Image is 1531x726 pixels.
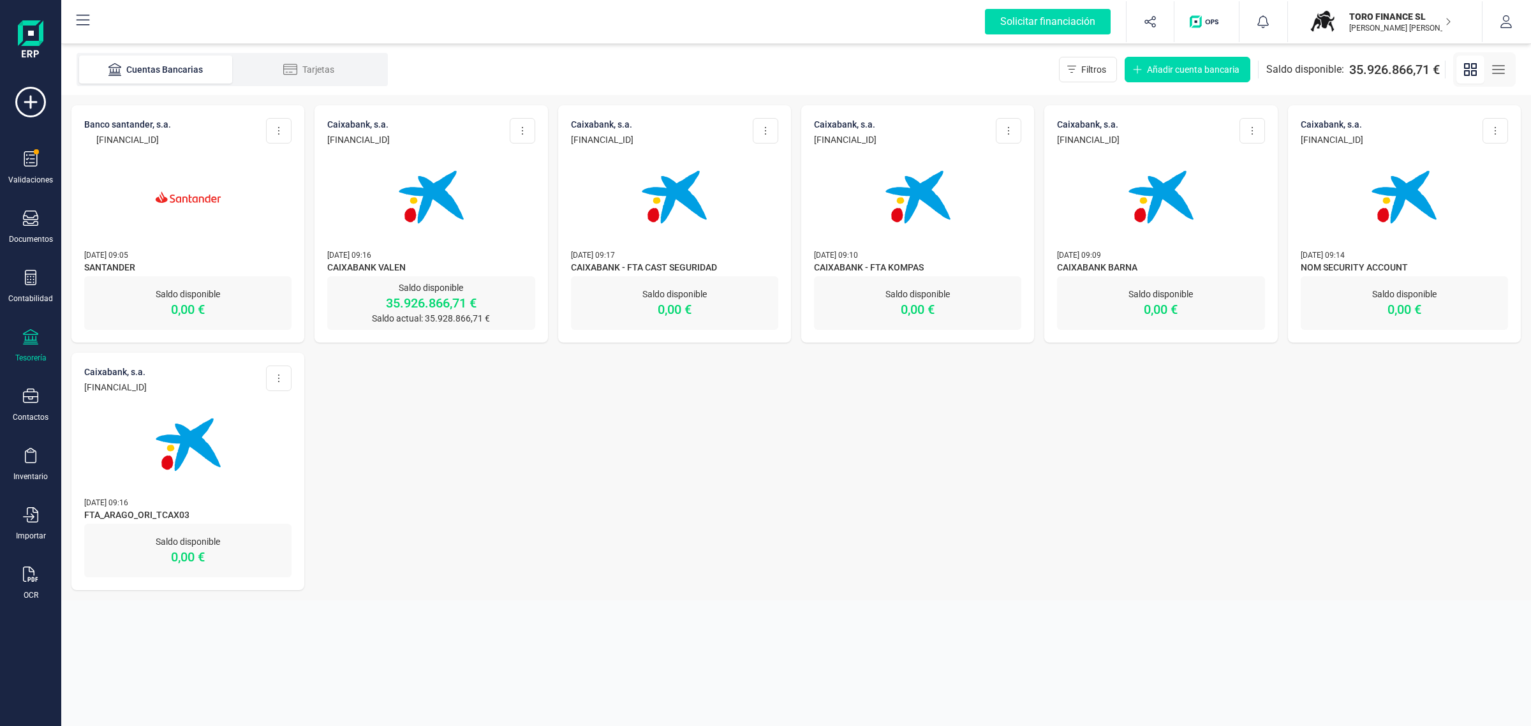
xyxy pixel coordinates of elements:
[1349,23,1451,33] p: [PERSON_NAME] [PERSON_NAME]
[814,261,1021,276] span: CAIXABANK - FTA KOMPAS
[1349,61,1440,78] span: 35.926.866,71 €
[571,251,615,260] span: [DATE] 09:17
[1059,57,1117,82] button: Filtros
[1190,15,1224,28] img: Logo de OPS
[970,1,1126,42] button: Solicitar financiación
[571,118,633,131] p: CAIXABANK, S.A.
[1125,57,1250,82] button: Añadir cuenta bancaria
[1057,133,1120,146] p: [FINANCIAL_ID]
[16,531,46,541] div: Importar
[84,300,292,318] p: 0,00 €
[1057,300,1264,318] p: 0,00 €
[814,251,858,260] span: [DATE] 09:10
[327,312,535,325] p: Saldo actual: 35.928.866,71 €
[327,294,535,312] p: 35.926.866,71 €
[1301,261,1508,276] span: NOM SECURITY ACCOUNT
[327,281,535,294] p: Saldo disponible
[814,288,1021,300] p: Saldo disponible
[571,261,778,276] span: CAIXABANK - FTA CAST SEGURIDAD
[1301,288,1508,300] p: Saldo disponible
[1057,118,1120,131] p: CAIXABANK, S.A.
[985,9,1111,34] div: Solicitar financiación
[1057,261,1264,276] span: CAIXABANK BARNA
[13,412,48,422] div: Contactos
[258,63,360,76] div: Tarjetas
[18,20,43,61] img: Logo Finanedi
[1301,133,1363,146] p: [FINANCIAL_ID]
[84,133,171,146] p: [FINANCIAL_ID]
[84,251,128,260] span: [DATE] 09:05
[84,381,147,394] p: [FINANCIAL_ID]
[327,251,371,260] span: [DATE] 09:16
[571,300,778,318] p: 0,00 €
[1308,8,1336,36] img: TO
[1057,288,1264,300] p: Saldo disponible
[84,118,171,131] p: BANCO SANTANDER, S.A.
[84,288,292,300] p: Saldo disponible
[24,590,38,600] div: OCR
[1147,63,1239,76] span: Añadir cuenta bancaria
[1057,251,1101,260] span: [DATE] 09:09
[1349,10,1451,23] p: TORO FINANCE SL
[105,63,207,76] div: Cuentas Bancarias
[13,471,48,482] div: Inventario
[571,133,633,146] p: [FINANCIAL_ID]
[84,548,292,566] p: 0,00 €
[1301,251,1345,260] span: [DATE] 09:14
[814,118,876,131] p: CAIXABANK, S.A.
[1266,62,1344,77] span: Saldo disponible:
[327,261,535,276] span: CAIXABANK VALEN
[1301,300,1508,318] p: 0,00 €
[84,535,292,548] p: Saldo disponible
[84,261,292,276] span: SANTANDER
[814,133,876,146] p: [FINANCIAL_ID]
[571,288,778,300] p: Saldo disponible
[15,353,47,363] div: Tesorería
[84,366,147,378] p: CAIXABANK, S.A.
[84,508,292,524] span: FTA_ARAGO_ORI_TCAX03
[1081,63,1106,76] span: Filtros
[84,498,128,507] span: [DATE] 09:16
[8,293,53,304] div: Contabilidad
[1301,118,1363,131] p: CAIXABANK, S.A.
[327,133,390,146] p: [FINANCIAL_ID]
[1303,1,1467,42] button: TOTORO FINANCE SL[PERSON_NAME] [PERSON_NAME]
[814,300,1021,318] p: 0,00 €
[1182,1,1231,42] button: Logo de OPS
[327,118,390,131] p: CAIXABANK, S.A.
[8,175,53,185] div: Validaciones
[9,234,53,244] div: Documentos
